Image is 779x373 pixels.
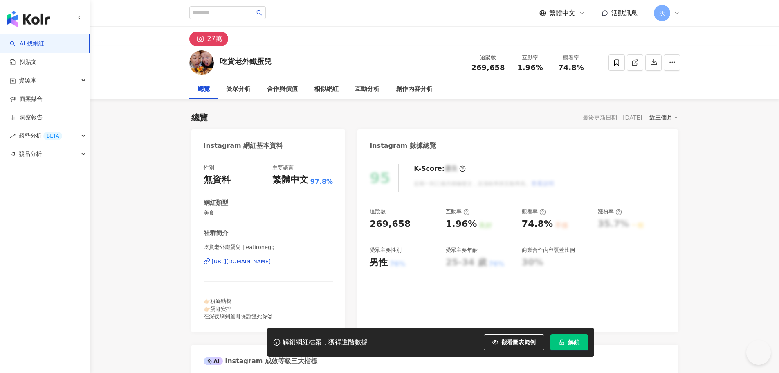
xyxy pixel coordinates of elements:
div: 總覽 [198,84,210,94]
span: 吃貨老外鐵蛋兒 | eatironegg [204,244,333,251]
button: 27萬 [189,32,228,46]
div: 互動率 [446,208,470,215]
div: 受眾分析 [226,84,251,94]
span: 沃 [659,9,665,18]
a: searchAI 找網紅 [10,40,44,48]
div: Instagram 數據總覽 [370,141,436,150]
div: 創作內容分析 [396,84,433,94]
div: 解鎖網紅檔案，獲得進階數據 [283,338,368,347]
a: 商案媒合 [10,95,43,103]
div: 27萬 [207,33,222,45]
div: Instagram 網紅基本資料 [204,141,283,150]
div: 性別 [204,164,214,172]
div: 合作與價值 [267,84,298,94]
div: AI [204,357,223,365]
div: 追蹤數 [370,208,386,215]
span: 97.8% [310,177,333,186]
div: 社群簡介 [204,229,228,237]
div: K-Score : [414,164,466,173]
span: 觀看圖表範例 [501,339,536,346]
div: 追蹤數 [471,54,505,62]
div: 觀看率 [556,54,587,62]
div: 1.96% [446,218,477,231]
img: KOL Avatar [189,50,214,75]
div: 吃貨老外鐵蛋兒 [220,56,272,66]
img: logo [7,11,50,27]
span: 👉🏻粉絲點餐 👉🏻蛋哥安排 在深夜刷到蛋哥保證饞死你😍 [204,298,273,319]
div: 網紅類型 [204,199,228,207]
a: [URL][DOMAIN_NAME] [204,258,333,265]
span: 美食 [204,209,333,217]
span: 解鎖 [568,339,579,346]
div: 近三個月 [649,112,678,123]
div: 漲粉率 [598,208,622,215]
button: 解鎖 [550,334,588,350]
div: 受眾主要年齡 [446,246,478,254]
div: 互動分析 [355,84,379,94]
span: 繁體中文 [549,9,575,18]
span: lock [559,339,565,345]
span: 活動訊息 [611,9,638,17]
div: 受眾主要性別 [370,246,402,254]
div: 商業合作內容覆蓋比例 [522,246,575,254]
div: 總覽 [191,112,208,123]
div: 最後更新日期：[DATE] [583,114,642,121]
div: 74.8% [522,218,553,231]
div: Instagram 成效等級三大指標 [204,357,317,366]
div: 主要語言 [272,164,294,172]
div: 269,658 [370,218,411,231]
span: search [256,10,262,16]
a: 洞察報告 [10,113,43,122]
div: 無資料 [204,174,231,186]
button: 觀看圖表範例 [484,334,544,350]
div: 互動率 [515,54,546,62]
div: 男性 [370,256,388,269]
div: 繁體中文 [272,174,308,186]
span: 資源庫 [19,71,36,90]
span: 競品分析 [19,145,42,163]
a: 找貼文 [10,58,37,66]
span: 趨勢分析 [19,127,62,145]
div: 相似網紅 [314,84,339,94]
span: 269,658 [471,63,505,72]
div: [URL][DOMAIN_NAME] [212,258,271,265]
span: 74.8% [558,63,584,72]
div: 觀看率 [522,208,546,215]
span: 1.96% [517,63,543,72]
span: rise [10,133,16,139]
div: BETA [43,132,62,140]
